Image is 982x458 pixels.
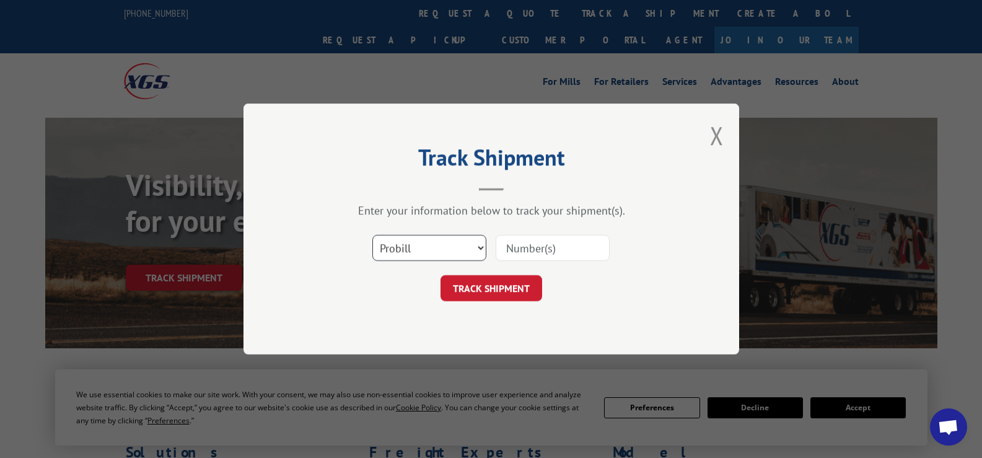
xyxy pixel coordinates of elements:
[496,235,610,261] input: Number(s)
[305,203,677,218] div: Enter your information below to track your shipment(s).
[441,275,542,301] button: TRACK SHIPMENT
[710,119,724,152] button: Close modal
[930,408,967,446] a: Open chat
[305,149,677,172] h2: Track Shipment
